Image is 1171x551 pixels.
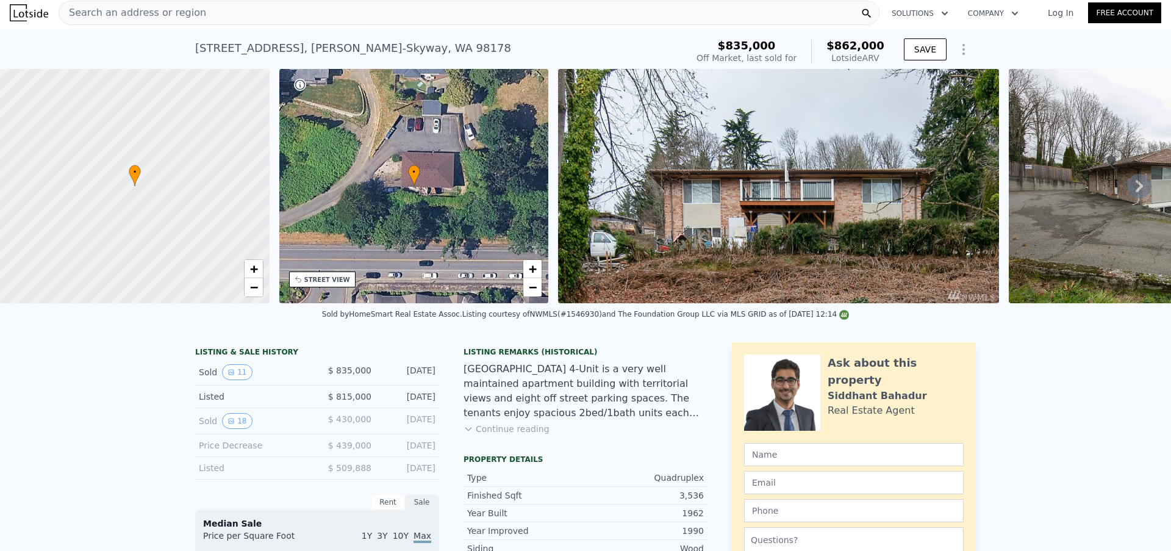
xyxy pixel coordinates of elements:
[467,507,585,519] div: Year Built
[362,531,372,541] span: 1Y
[249,261,257,276] span: +
[826,39,884,52] span: $862,000
[744,443,964,466] input: Name
[199,391,307,403] div: Listed
[828,355,964,389] div: Ask about this property
[408,165,420,186] div: •
[467,489,585,502] div: Finished Sqft
[467,525,585,537] div: Year Improved
[585,472,704,484] div: Quadruplex
[129,167,141,178] span: •
[328,463,371,473] span: $ 509,888
[222,364,252,380] button: View historical data
[381,391,435,403] div: [DATE]
[199,462,307,474] div: Listed
[199,439,307,452] div: Price Decrease
[523,260,542,278] a: Zoom in
[245,260,263,278] a: Zoom in
[585,507,704,519] div: 1962
[951,37,976,62] button: Show Options
[882,2,958,24] button: Solutions
[839,310,849,320] img: NWMLS Logo
[585,525,704,537] div: 1990
[529,279,537,295] span: −
[904,38,947,60] button: SAVE
[826,52,884,64] div: Lotside ARV
[405,494,439,510] div: Sale
[129,165,141,186] div: •
[249,279,257,295] span: −
[523,278,542,297] a: Zoom out
[558,69,999,303] img: Sale: 114603377 Parcel: 98489091
[464,362,707,420] div: [GEOGRAPHIC_DATA] 4-Unit is a very well maintained apartment building with territorial views and ...
[199,413,307,429] div: Sold
[414,531,431,543] span: Max
[393,531,409,541] span: 10Y
[467,472,585,484] div: Type
[245,278,263,297] a: Zoom out
[381,413,435,429] div: [DATE]
[203,517,431,530] div: Median Sale
[328,414,371,424] span: $ 430,000
[958,2,1028,24] button: Company
[371,494,405,510] div: Rent
[203,530,317,549] div: Price per Square Foot
[381,462,435,474] div: [DATE]
[195,40,511,57] div: [STREET_ADDRESS] , [PERSON_NAME]-Skyway , WA 98178
[59,5,206,20] span: Search an address or region
[322,310,462,319] div: Sold by HomeSmart Real Estate Assoc .
[377,531,387,541] span: 3Y
[195,347,439,359] div: LISTING & SALE HISTORY
[464,423,550,435] button: Continue reading
[828,403,915,418] div: Real Estate Agent
[464,455,707,464] div: Property details
[744,499,964,522] input: Phone
[462,310,849,319] div: Listing courtesy of NWMLS (#1546930) and The Foundation Group LLC via MLS GRID as of [DATE] 12:14
[828,389,927,403] div: Siddhant Bahadur
[222,413,252,429] button: View historical data
[529,261,537,276] span: +
[199,364,307,380] div: Sold
[381,439,435,452] div: [DATE]
[1033,7,1088,19] a: Log In
[585,489,704,502] div: 3,536
[744,471,964,494] input: Email
[328,441,371,450] span: $ 439,000
[304,275,350,284] div: STREET VIEW
[10,4,48,21] img: Lotside
[718,39,776,52] span: $835,000
[328,366,371,375] span: $ 835,000
[697,52,797,64] div: Off Market, last sold for
[408,167,420,178] span: •
[1088,2,1161,23] a: Free Account
[328,392,371,402] span: $ 815,000
[381,364,435,380] div: [DATE]
[464,347,707,357] div: Listing Remarks (Historical)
